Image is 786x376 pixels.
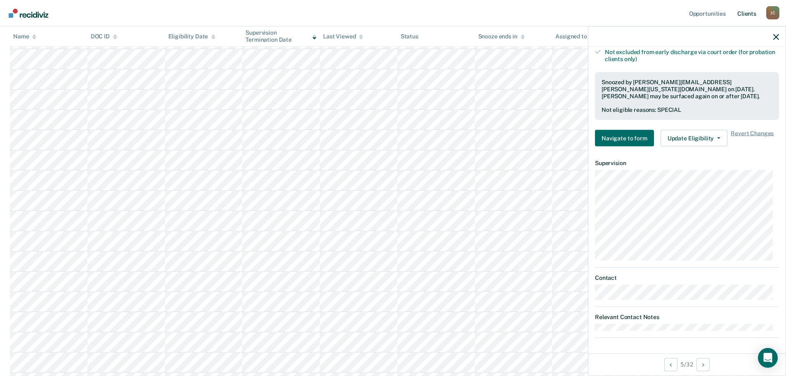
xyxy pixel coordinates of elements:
div: DOC ID [91,33,117,40]
div: Open Intercom Messenger [758,348,778,368]
span: Revert Changes [731,130,774,147]
a: Navigate to form link [595,130,657,147]
div: 5 / 32 [588,353,786,375]
button: Navigate to form [595,130,654,147]
dt: Contact [595,274,779,281]
button: Profile dropdown button [766,6,779,19]
div: Snooze ends in [478,33,525,40]
div: J C [766,6,779,19]
div: Name [13,33,36,40]
img: Recidiviz [9,9,48,18]
button: Previous Opportunity [664,358,677,371]
div: Assigned to [555,33,594,40]
span: only) [624,55,637,62]
button: Update Eligibility [661,130,727,147]
div: Not excluded from early discharge via court order (for probation clients [605,48,779,62]
div: Last Viewed [323,33,363,40]
dt: Supervision [595,160,779,167]
button: Next Opportunity [696,358,710,371]
div: Eligibility Date [168,33,216,40]
dt: Relevant Contact Notes [595,314,779,321]
div: Snoozed by [PERSON_NAME][EMAIL_ADDRESS][PERSON_NAME][US_STATE][DOMAIN_NAME] on [DATE]. [PERSON_NA... [602,79,772,99]
div: Status [401,33,418,40]
div: Supervision Termination Date [245,29,316,43]
div: Not eligible reasons: SPECIAL [602,106,772,114]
